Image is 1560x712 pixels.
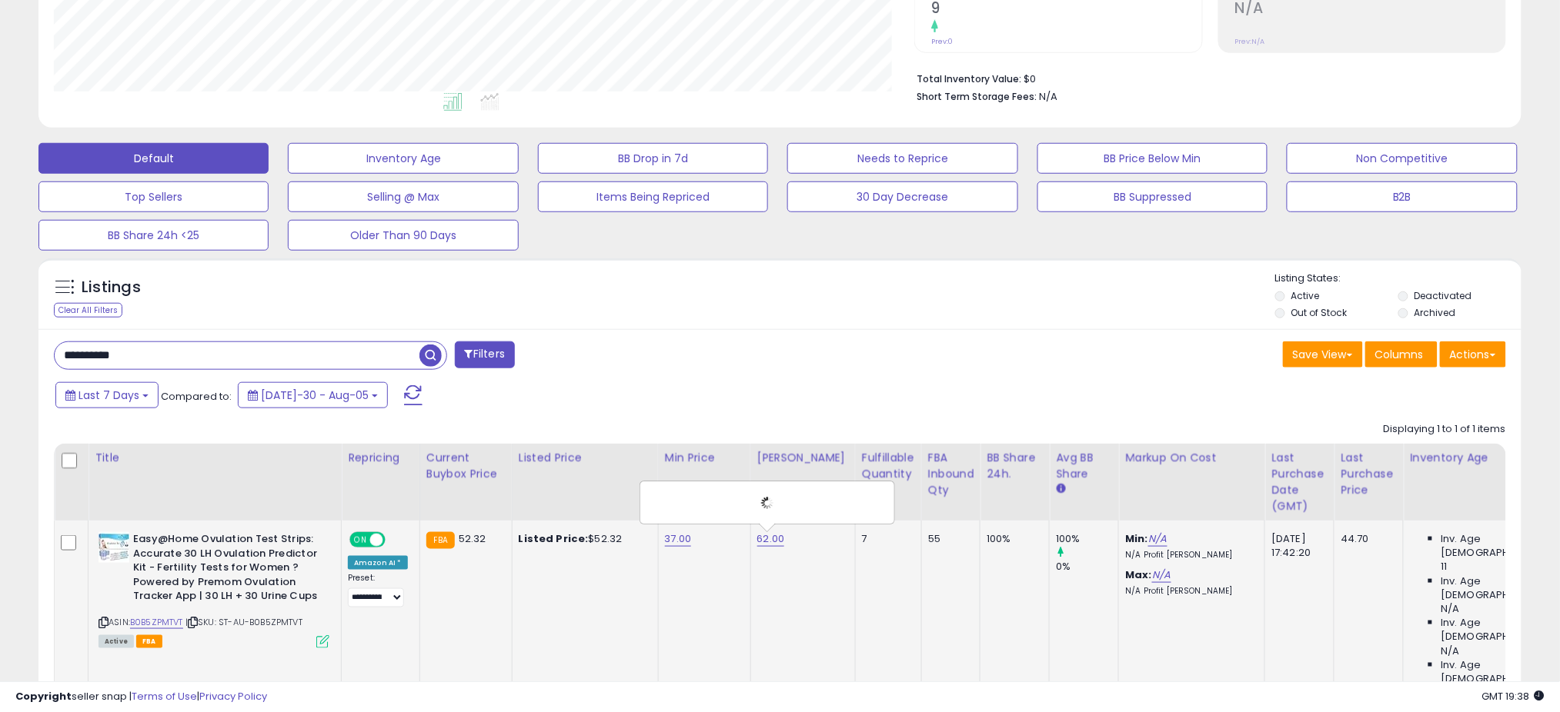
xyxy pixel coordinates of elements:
[917,68,1495,87] li: $0
[1414,289,1471,302] label: Deactivated
[1482,689,1545,704] span: 2025-08-13 19:38 GMT
[862,450,915,482] div: Fulfillable Quantity
[238,382,388,408] button: [DATE]-30 - Aug-05
[1341,532,1391,546] div: 44.70
[1125,450,1258,466] div: Markup on Cost
[757,531,785,547] a: 62.00
[185,616,302,628] span: | SKU: ST-AU-B0B5ZPMTVT
[1283,341,1363,368] button: Save View
[1441,560,1447,574] span: 11
[55,382,159,408] button: Last 7 Days
[1384,422,1506,437] div: Displaying 1 to 1 of 1 items
[455,341,515,368] button: Filters
[348,450,413,466] div: Repricing
[15,689,72,704] strong: Copyright
[99,532,129,563] img: 41oS+oUVfxL._SL40_.jpg
[79,388,139,403] span: Last 7 Days
[1440,341,1506,368] button: Actions
[1341,450,1397,498] div: Last Purchase Price
[15,690,267,704] div: seller snap | |
[288,143,518,174] button: Inventory Age
[1365,341,1438,368] button: Columns
[987,532,1037,546] div: 100%
[1152,567,1171,583] a: N/A
[1441,644,1459,658] span: N/A
[288,181,518,212] button: Selling @ Max
[1275,271,1522,286] p: Listing States:
[1125,531,1148,546] b: Min:
[519,450,652,466] div: Listed Price
[1287,181,1517,212] button: B2B
[931,37,953,46] small: Prev: 0
[665,450,744,466] div: Min Price
[519,532,646,546] div: $52.32
[426,450,506,482] div: Current Buybox Price
[426,532,455,549] small: FBA
[757,450,849,466] div: [PERSON_NAME]
[1056,532,1118,546] div: 100%
[261,388,369,403] span: [DATE]-30 - Aug-05
[1235,37,1265,46] small: Prev: N/A
[917,72,1021,85] b: Total Inventory Value:
[862,532,910,546] div: 7
[1039,89,1057,104] span: N/A
[132,689,197,704] a: Terms of Use
[1125,567,1152,582] b: Max:
[348,573,408,607] div: Preset:
[38,143,269,174] button: Default
[787,181,1017,212] button: 30 Day Decrease
[1037,181,1268,212] button: BB Suppressed
[99,635,134,648] span: All listings currently available for purchase on Amazon
[1125,586,1253,597] p: N/A Profit [PERSON_NAME]
[538,181,768,212] button: Items Being Repriced
[38,220,269,251] button: BB Share 24h <25
[136,635,162,648] span: FBA
[161,389,232,404] span: Compared to:
[383,534,408,547] span: OFF
[1056,482,1065,496] small: Avg BB Share.
[519,531,589,546] b: Listed Price:
[288,220,518,251] button: Older Than 90 Days
[1414,306,1455,319] label: Archived
[665,531,692,547] a: 37.00
[199,689,267,704] a: Privacy Policy
[348,556,408,570] div: Amazon AI *
[917,90,1037,103] b: Short Term Storage Fees:
[1441,602,1459,616] span: N/A
[928,532,969,546] div: 55
[54,303,122,318] div: Clear All Filters
[82,277,141,298] h5: Listings
[1287,143,1517,174] button: Non Competitive
[1271,532,1322,560] div: [DATE] 17:42:20
[1271,450,1328,514] div: Last Purchase Date (GMT)
[459,531,486,546] span: 52.32
[787,143,1017,174] button: Needs to Reprice
[1291,289,1320,302] label: Active
[95,450,335,466] div: Title
[133,532,320,607] b: Easy@Home Ovulation Test Strips: Accurate 30 LH Ovulation Predictor Kit - Fertility Tests for Wom...
[538,143,768,174] button: BB Drop in 7d
[1291,306,1348,319] label: Out of Stock
[1119,444,1265,521] th: The percentage added to the cost of goods (COGS) that forms the calculator for Min & Max prices.
[1148,531,1167,547] a: N/A
[99,532,329,646] div: ASIN:
[928,450,974,498] div: FBA inbound Qty
[38,181,269,212] button: Top Sellers
[130,616,183,629] a: B0B5ZPMTVT
[987,450,1043,482] div: BB Share 24h.
[1056,560,1118,574] div: 0%
[1375,347,1424,362] span: Columns
[1056,450,1112,482] div: Avg BB Share
[1037,143,1268,174] button: BB Price Below Min
[351,534,370,547] span: ON
[1125,550,1253,561] p: N/A Profit [PERSON_NAME]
